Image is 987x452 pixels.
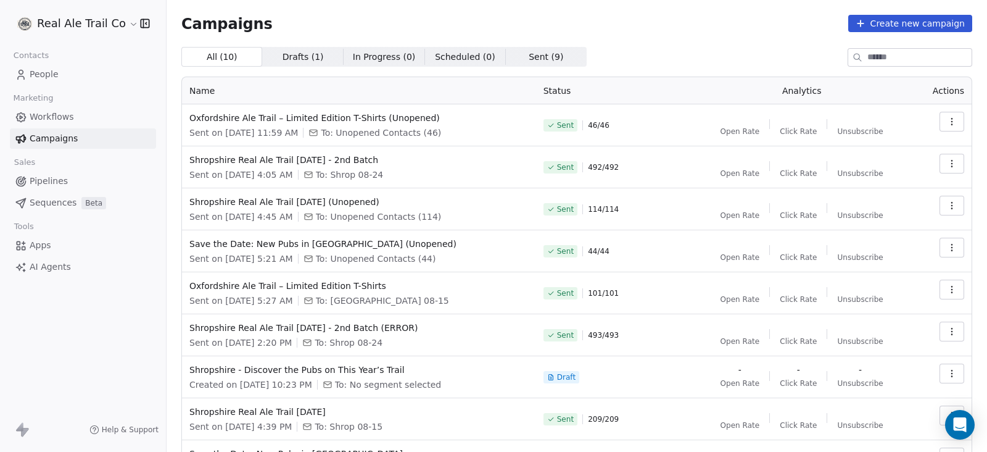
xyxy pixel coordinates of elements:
span: Sent on [DATE] 11:59 AM [189,127,298,139]
span: - [859,364,862,376]
span: Open Rate [721,295,760,304]
a: Workflows [10,107,156,127]
span: Sales [9,153,41,172]
span: Drafts ( 1 ) [283,51,324,64]
span: Sent on [DATE] 5:21 AM [189,253,293,265]
span: Click Rate [780,421,817,430]
span: Beta [81,197,106,209]
th: Actions [914,77,972,104]
span: Sent [557,414,574,424]
span: To: Shrop 08-24 [315,337,382,349]
span: Oxfordshire Ale Trail – Limited Edition T-Shirts (Unopened) [189,112,529,124]
a: Pipelines [10,171,156,191]
span: 44 / 44 [588,246,609,256]
span: - [797,364,800,376]
span: People [30,68,59,81]
span: Oxfordshire Ale Trail – Limited Edition T-Shirts [189,280,529,292]
span: To: No segment selected [335,379,441,391]
span: 492 / 492 [588,162,619,172]
span: Sent on [DATE] 5:27 AM [189,295,293,307]
span: 46 / 46 [588,120,609,130]
span: Sent on [DATE] 4:05 AM [189,169,293,181]
button: Real Ale Trail Co [15,13,131,34]
span: Sent ( 9 ) [529,51,563,64]
span: Draft [557,372,576,382]
span: 114 / 114 [588,204,619,214]
span: Sent on [DATE] 4:39 PM [189,421,292,433]
span: Open Rate [721,211,760,220]
span: Sent [557,162,574,172]
span: Open Rate [721,379,760,388]
span: Click Rate [780,169,817,178]
span: Sent [557,120,574,130]
span: Help & Support [102,425,159,435]
span: Marketing [8,89,59,107]
div: Open Intercom Messenger [945,410,975,440]
th: Name [182,77,536,104]
span: Workflows [30,111,74,123]
span: Click Rate [780,337,817,346]
span: Open Rate [721,337,760,346]
a: AI Agents [10,257,156,277]
span: Open Rate [721,253,760,262]
span: Click Rate [780,211,817,220]
span: Contacts [8,46,54,65]
a: Campaigns [10,128,156,149]
th: Status [536,77,690,104]
span: Open Rate [721,169,760,178]
span: Unsubscribe [837,337,883,346]
span: Click Rate [780,295,817,304]
span: Campaigns [181,15,273,32]
span: Tools [9,217,39,236]
span: Shropshire Real Ale Trail [DATE] - 2nd Batch [189,154,529,166]
span: To: Shrop 08-24 [316,169,384,181]
span: Save the Date: New Pubs in [GEOGRAPHIC_DATA] (Unopened) [189,238,529,250]
a: Apps [10,235,156,256]
span: Pipelines [30,175,68,188]
span: Real Ale Trail Co [37,15,126,31]
span: Sent on [DATE] 4:45 AM [189,211,293,223]
span: Sent [557,246,574,256]
span: Click Rate [780,253,817,262]
span: Scheduled ( 0 ) [435,51,495,64]
span: To: Oxford 08-15 [316,295,449,307]
span: Sent [557,204,574,214]
span: Sequences [30,196,76,209]
span: Apps [30,239,51,252]
img: realaletrail-logo.png [17,16,32,31]
span: Shropshire Real Ale Trail [DATE] (Unopened) [189,196,529,208]
th: Analytics [690,77,914,104]
a: SequencesBeta [10,193,156,213]
span: Shropshire Real Ale Trail [DATE] - 2nd Batch (ERROR) [189,322,529,334]
span: 493 / 493 [588,330,619,340]
span: - [738,364,741,376]
span: To: Unopened Contacts (46) [321,127,441,139]
span: Unsubscribe [837,169,883,178]
span: Sent [557,288,574,298]
span: Open Rate [721,421,760,430]
span: Sent on [DATE] 2:20 PM [189,337,292,349]
a: People [10,64,156,85]
span: Unsubscribe [837,379,883,388]
span: Unsubscribe [837,421,883,430]
span: Campaigns [30,132,78,145]
span: Unsubscribe [837,127,883,136]
span: Unsubscribe [837,211,883,220]
span: Open Rate [721,127,760,136]
span: Unsubscribe [837,253,883,262]
span: Created on [DATE] 10:23 PM [189,379,312,391]
span: Click Rate [780,379,817,388]
span: 101 / 101 [588,288,619,298]
span: Click Rate [780,127,817,136]
span: 209 / 209 [588,414,619,424]
span: In Progress ( 0 ) [353,51,416,64]
span: To: Unopened Contacts (114) [316,211,442,223]
span: AI Agents [30,261,71,274]
span: Shropshire Real Ale Trail [DATE] [189,406,529,418]
span: Sent [557,330,574,340]
span: Shropshire - Discover the Pubs on This Year’s Trail [189,364,529,376]
span: Unsubscribe [837,295,883,304]
span: To: Shrop 08-15 [315,421,382,433]
span: To: Unopened Contacts (44) [316,253,436,265]
button: Create new campaign [848,15,972,32]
